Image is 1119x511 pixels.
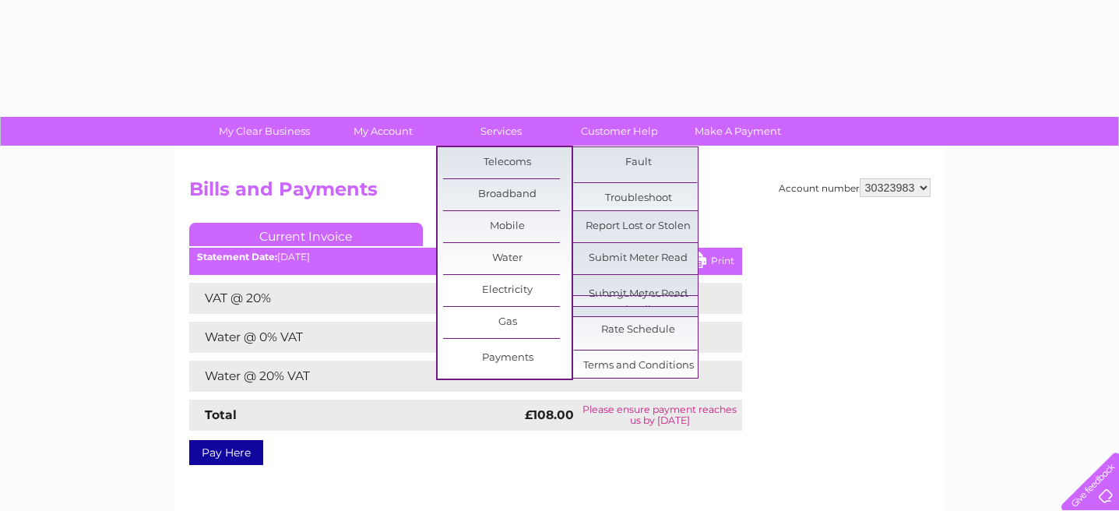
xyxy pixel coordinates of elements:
b: Statement Date: [197,251,277,263]
a: Fault [574,147,702,178]
a: Gas [443,307,572,338]
a: Water [443,243,572,274]
a: Print [688,252,734,274]
a: Broadband [443,179,572,210]
a: Pay Here [189,440,263,465]
td: Please ensure payment reaches us by [DATE] [578,400,741,431]
a: Report Lost or Stolen [574,211,702,242]
a: Electricity [443,275,572,306]
strong: Total [205,407,237,422]
a: Current Invoice [189,223,423,246]
td: Water @ 20% VAT [189,361,521,392]
h2: Bills and Payments [189,178,931,208]
div: Account number [779,178,931,197]
a: Telecoms [443,147,572,178]
a: Customer Help [555,117,684,146]
a: Services [437,117,565,146]
a: Submit Meter Read [574,243,702,274]
a: Troubleshoot [574,183,702,214]
a: Payments [443,343,572,374]
td: VAT @ 20% [189,283,521,314]
a: Submit Meter Read [574,311,702,342]
td: Water @ 0% VAT [189,322,521,353]
a: My Clear Business [200,117,329,146]
a: Terms and Conditions [574,351,702,382]
a: Make A Payment [674,117,802,146]
a: Submit Meter Read [574,279,702,310]
strong: £108.00 [525,407,574,422]
div: [DATE] [189,252,742,263]
a: My Account [318,117,447,146]
a: Rate Schedule [574,315,702,346]
a: Mobile [443,211,572,242]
